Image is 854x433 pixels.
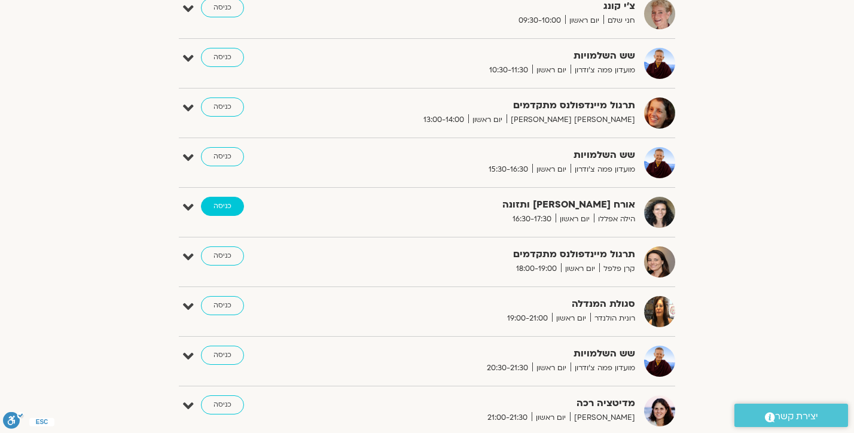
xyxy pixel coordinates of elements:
[532,362,571,374] span: יום ראשון
[590,312,635,325] span: רונית הולנדר
[508,213,556,225] span: 16:30-17:30
[468,114,507,126] span: יום ראשון
[201,395,244,414] a: כניסה
[775,408,818,425] span: יצירת קשר
[532,163,571,176] span: יום ראשון
[594,213,635,225] span: הילה אפללו
[514,14,565,27] span: 09:30-10:00
[556,213,594,225] span: יום ראשון
[503,312,552,325] span: 19:00-21:00
[201,147,244,166] a: כניסה
[201,346,244,365] a: כניסה
[532,64,571,77] span: יום ראשון
[483,411,532,424] span: 21:00-21:30
[512,263,561,275] span: 18:00-19:00
[571,362,635,374] span: מועדון פמה צ'ודרון
[419,114,468,126] span: 13:00-14:00
[552,312,590,325] span: יום ראשון
[342,395,635,411] strong: מדיטציה רכה
[603,14,635,27] span: חני שלם
[342,197,635,213] strong: אורח [PERSON_NAME] ותזונה
[483,362,532,374] span: 20:30-21:30
[565,14,603,27] span: יום ראשון
[532,411,570,424] span: יום ראשון
[485,64,532,77] span: 10:30-11:30
[484,163,532,176] span: 15:30-16:30
[342,147,635,163] strong: שש השלמויות
[507,114,635,126] span: [PERSON_NAME] [PERSON_NAME]
[201,48,244,67] a: כניסה
[342,246,635,263] strong: תרגול מיינדפולנס מתקדמים
[734,404,848,427] a: יצירת קשר
[561,263,599,275] span: יום ראשון
[571,64,635,77] span: מועדון פמה צ'ודרון
[570,411,635,424] span: [PERSON_NAME]
[599,263,635,275] span: קרן פלפל
[571,163,635,176] span: מועדון פמה צ'ודרון
[201,246,244,266] a: כניסה
[201,97,244,117] a: כניסה
[342,48,635,64] strong: שש השלמויות
[342,346,635,362] strong: שש השלמויות
[201,197,244,216] a: כניסה
[342,296,635,312] strong: סגולת המנדלה
[342,97,635,114] strong: תרגול מיינדפולנס מתקדמים
[201,296,244,315] a: כניסה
